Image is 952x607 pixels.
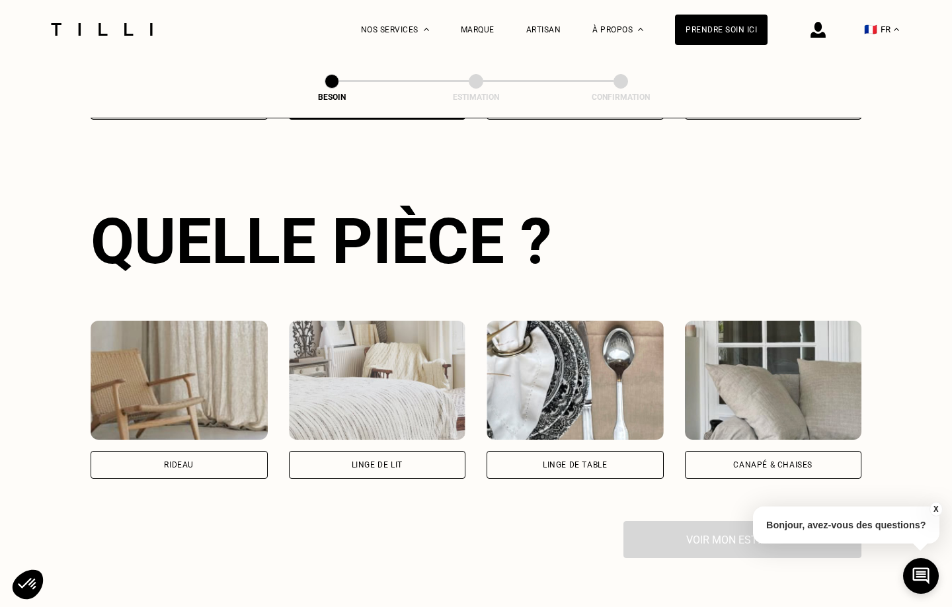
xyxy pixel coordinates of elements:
[352,461,403,469] div: Linge de lit
[811,22,826,38] img: icône connexion
[46,23,157,36] img: Logo du service de couturière Tilli
[543,461,607,469] div: Linge de table
[526,25,561,34] a: Artisan
[266,93,398,102] div: Besoin
[289,321,466,440] img: Tilli retouche votre Linge de lit
[91,204,861,278] div: Quelle pièce ?
[91,321,268,440] img: Tilli retouche votre Rideau
[894,28,899,31] img: menu déroulant
[733,461,813,469] div: Canapé & chaises
[675,15,768,45] a: Prendre soin ici
[410,93,542,102] div: Estimation
[638,28,643,31] img: Menu déroulant à propos
[555,93,687,102] div: Confirmation
[487,321,664,440] img: Tilli retouche votre Linge de table
[424,28,429,31] img: Menu déroulant
[461,25,495,34] a: Marque
[685,321,862,440] img: Tilli retouche votre Canapé & chaises
[864,23,877,36] span: 🇫🇷
[753,506,939,544] p: Bonjour, avez-vous des questions?
[164,461,194,469] div: Rideau
[929,502,942,516] button: X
